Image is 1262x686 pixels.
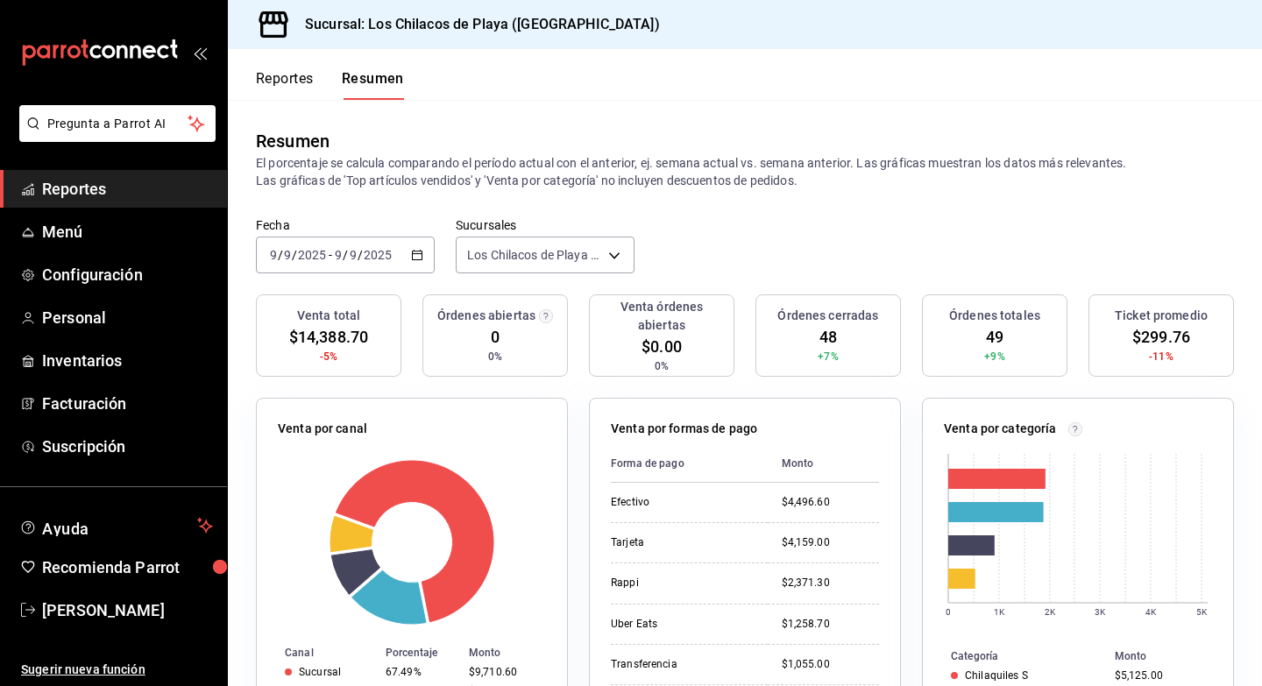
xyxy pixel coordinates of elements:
h3: Ticket promedio [1115,307,1208,325]
input: -- [269,248,278,262]
span: Inventarios [42,349,213,372]
span: Personal [42,306,213,329]
h3: Órdenes cerradas [777,307,878,325]
span: 0% [488,349,502,364]
a: Pregunta a Parrot AI [12,127,216,145]
h3: Sucursal: Los Chilacos de Playa ([GEOGRAPHIC_DATA]) [291,14,660,35]
span: Sugerir nueva función [21,661,213,679]
div: Rappi [611,576,754,591]
th: Forma de pago [611,445,768,483]
span: Los Chilacos de Playa ([GEOGRAPHIC_DATA]) [467,246,602,264]
div: $4,159.00 [782,535,879,550]
span: / [292,248,297,262]
span: -5% [320,349,337,364]
span: Suscripción [42,435,213,458]
span: 0% [655,358,669,374]
text: 1K [994,607,1005,617]
input: ---- [363,248,393,262]
span: Facturación [42,392,213,415]
span: +7% [818,349,838,364]
text: 4K [1145,607,1157,617]
span: $0.00 [642,335,682,358]
input: -- [334,248,343,262]
button: Pregunta a Parrot AI [19,105,216,142]
label: Sucursales [456,219,635,231]
input: -- [283,248,292,262]
th: Monto [462,643,567,662]
div: $5,125.00 [1115,669,1205,682]
p: El porcentaje se calcula comparando el período actual con el anterior, ej. semana actual vs. sema... [256,154,1234,189]
div: Resumen [256,128,330,154]
p: Venta por formas de pago [611,420,757,438]
div: $2,371.30 [782,576,879,591]
button: Resumen [342,70,404,100]
text: 2K [1045,607,1056,617]
text: 3K [1095,607,1106,617]
span: Reportes [42,177,213,201]
th: Porcentaje [379,643,462,662]
div: $1,055.00 [782,657,879,672]
div: Transferencia [611,657,754,672]
span: [PERSON_NAME] [42,598,213,622]
div: Sucursal [299,666,341,678]
span: -11% [1149,349,1173,364]
h3: Venta órdenes abiertas [597,298,727,335]
h3: Órdenes abiertas [437,307,535,325]
p: Venta por categoría [944,420,1057,438]
span: $14,388.70 [289,325,368,349]
input: -- [349,248,358,262]
div: $4,496.60 [782,495,879,510]
span: / [278,248,283,262]
p: Venta por canal [278,420,367,438]
span: - [329,248,332,262]
label: Fecha [256,219,435,231]
div: $1,258.70 [782,617,879,632]
div: 67.49% [386,666,455,678]
th: Monto [768,445,879,483]
span: / [358,248,363,262]
div: Chilaquiles S [965,669,1028,682]
div: navigation tabs [256,70,404,100]
div: $9,710.60 [469,666,539,678]
span: Ayuda [42,515,190,536]
div: Tarjeta [611,535,754,550]
h3: Órdenes totales [949,307,1040,325]
span: Recomienda Parrot [42,555,213,579]
text: 0 [946,607,951,617]
button: Reportes [256,70,314,100]
text: 5K [1196,607,1208,617]
span: 0 [491,325,500,349]
span: +9% [984,349,1004,364]
th: Monto [1108,647,1233,666]
div: Uber Eats [611,617,754,632]
th: Canal [257,643,379,662]
input: ---- [297,248,327,262]
div: Efectivo [611,495,754,510]
button: open_drawer_menu [193,46,207,60]
th: Categoría [923,647,1108,666]
span: 49 [986,325,1003,349]
span: / [343,248,348,262]
h3: Venta total [297,307,360,325]
span: $299.76 [1132,325,1190,349]
span: Configuración [42,263,213,286]
span: Pregunta a Parrot AI [47,115,188,133]
span: Menú [42,220,213,244]
span: 48 [819,325,837,349]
